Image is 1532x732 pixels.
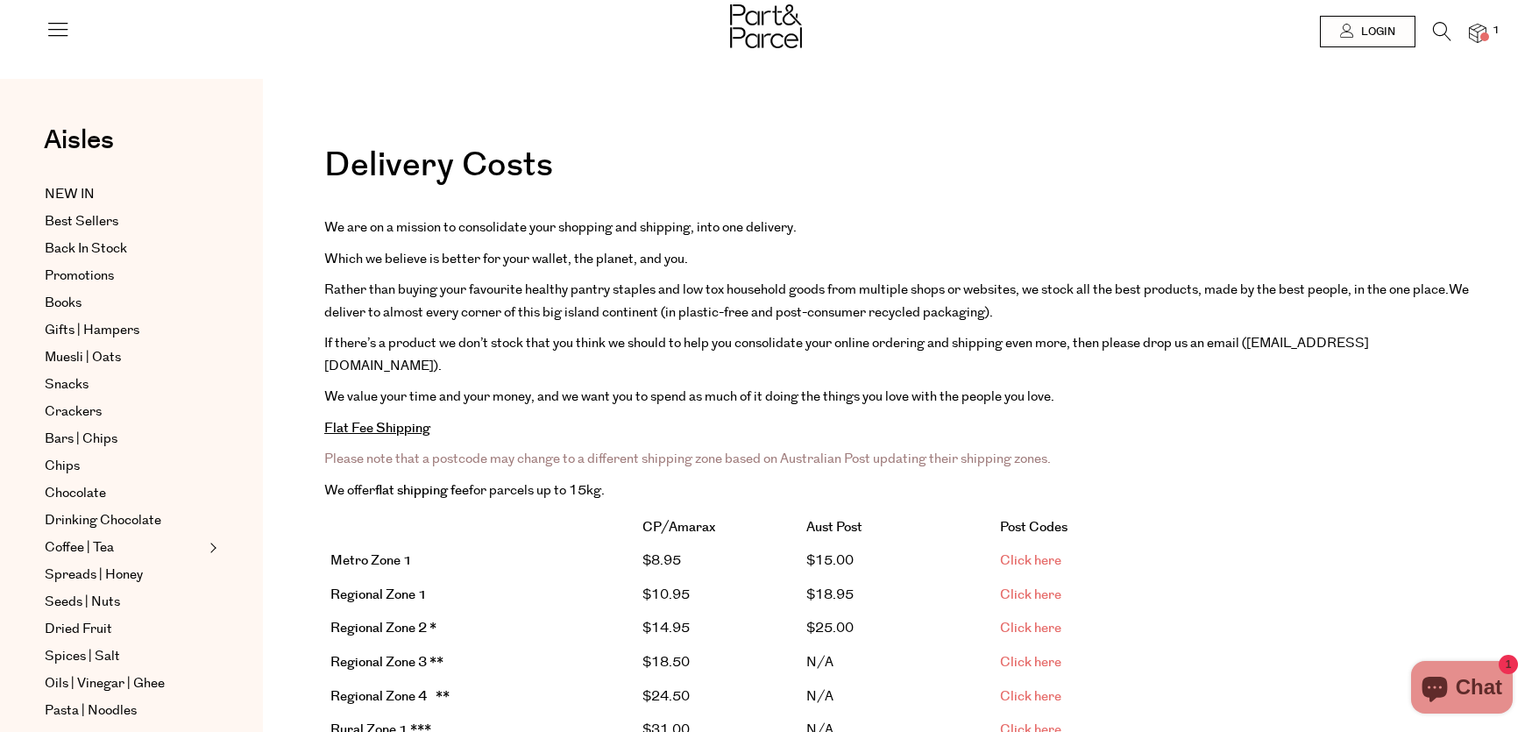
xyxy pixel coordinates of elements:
span: If there’s a product we don’t stock that you think we should to help you consolidate your online ... [324,334,1369,375]
a: 1 [1469,24,1486,42]
span: Oils | Vinegar | Ghee [45,673,165,694]
strong: Post Codes [1000,518,1067,537]
span: Snacks [45,374,89,395]
span: $18.50 [642,653,690,672]
span: Seeds | Nuts [45,592,120,613]
span: 1 [1488,23,1504,39]
b: Regional Zone 1 [330,586,427,604]
span: Books [45,293,82,314]
strong: Flat Fee Shipping [324,419,430,437]
p: We deliver to almost every corner of this big island continent (in plastic-free and post-consumer... [324,279,1471,323]
span: We are on a mission to consolidate your shopping and shipping, into one delivery. [324,218,797,237]
a: Gifts | Hampers [45,320,204,341]
span: NEW IN [45,184,95,205]
strong: CP/Amarax [642,518,715,537]
a: Pasta | Noodles [45,700,204,721]
a: NEW IN [45,184,204,205]
span: Promotions [45,266,114,287]
td: $15.00 [801,544,994,579]
td: N/A [801,646,994,680]
strong: flat shipping fee [375,481,469,500]
img: Part&Parcel [730,4,802,48]
a: Login [1320,16,1415,47]
span: Chips [45,456,80,477]
button: Expand/Collapse Coffee | Tea [205,537,217,558]
a: Dried Fruit [45,619,204,640]
span: Drinking Chocolate [45,510,161,531]
span: Rather than buying your favourite healthy pantry staples and low tox household goods from multipl... [324,281,1449,299]
a: Click here [1000,687,1061,706]
a: Coffee | Tea [45,537,204,558]
span: Bars | Chips [45,429,117,450]
span: Spreads | Honey [45,565,143,586]
span: Back In Stock [45,238,127,259]
td: $25.00 [801,612,994,646]
td: $10.95 [636,578,800,612]
span: Pasta | Noodles [45,700,137,721]
a: Best Sellers [45,211,204,232]
h1: Delivery Costs [324,149,1471,200]
span: Login [1357,25,1395,39]
a: Muesli | Oats [45,347,204,368]
a: Books [45,293,204,314]
span: Dried Fruit [45,619,112,640]
a: Drinking Chocolate [45,510,204,531]
a: Back In Stock [45,238,204,259]
a: Click here [1000,653,1061,672]
a: Click here [1000,586,1061,604]
td: $8.95 [636,544,800,579]
span: Coffee | Tea [45,537,114,558]
strong: Aust Post [806,518,862,537]
inbox-online-store-chat: Shopify online store chat [1406,661,1518,718]
a: Chips [45,456,204,477]
span: Which we believe is better for your wallet, the planet, and you. [324,250,688,268]
td: N/A [801,679,994,714]
td: $14.95 [636,612,800,646]
b: Regional Zone 3 ** [330,653,443,672]
span: We offer for parcels up to 15kg. [324,481,605,500]
a: Bars | Chips [45,429,204,450]
a: Click here [1000,619,1061,637]
span: Crackers [45,402,102,423]
span: We value your time and your money, and we want you to spend as much of it doing the things you lo... [324,387,1054,406]
span: Best Sellers [45,211,118,232]
a: Seeds | Nuts [45,592,204,613]
span: Spices | Salt [45,646,120,667]
td: $24.50 [636,679,800,714]
a: Click here [1000,551,1061,570]
a: Chocolate [45,483,204,504]
span: Please note that a postcode may change to a different shipping zone based on Australian Post upda... [324,450,1051,468]
a: Aisles [44,127,114,171]
a: Oils | Vinegar | Ghee [45,673,204,694]
a: Snacks [45,374,204,395]
a: Spices | Salt [45,646,204,667]
span: Muesli | Oats [45,347,121,368]
b: Regional Zone 4 ** [330,687,450,706]
td: $18.95 [801,578,994,612]
a: Crackers [45,402,204,423]
strong: Metro Zone 1 [330,551,412,570]
a: Promotions [45,266,204,287]
span: Chocolate [45,483,106,504]
span: Aisles [44,121,114,160]
b: Regional Zone 2 * [330,619,436,637]
span: Gifts | Hampers [45,320,139,341]
a: Spreads | Honey [45,565,204,586]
